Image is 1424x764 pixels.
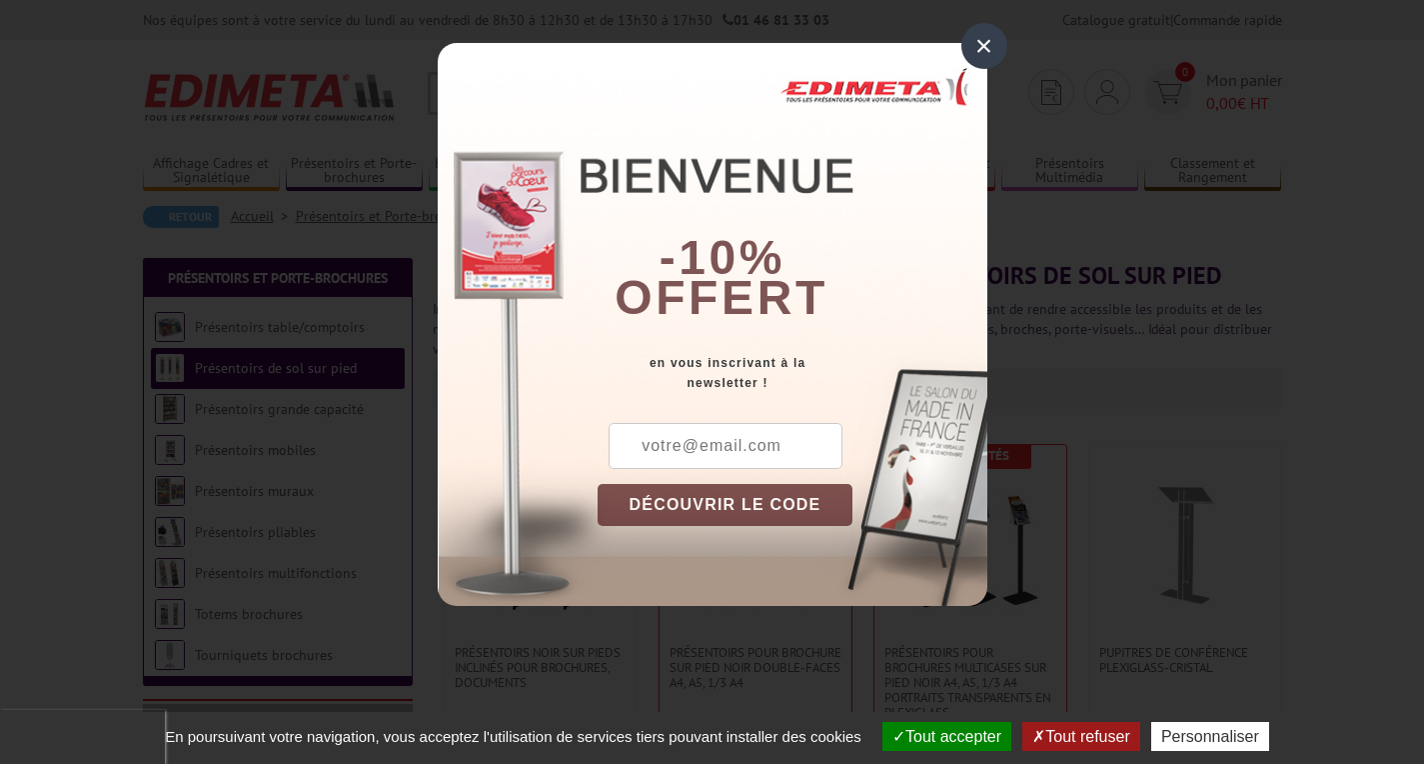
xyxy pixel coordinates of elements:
font: offert [615,271,828,324]
div: × [961,23,1007,69]
button: DÉCOUVRIR LE CODE [598,484,853,526]
button: Personnaliser (fenêtre modale) [1151,722,1269,751]
span: En poursuivant votre navigation, vous acceptez l'utilisation de services tiers pouvant installer ... [155,728,871,745]
button: Tout refuser [1022,722,1139,751]
input: votre@email.com [609,423,842,469]
b: -10% [660,231,785,284]
div: en vous inscrivant à la newsletter ! [598,353,987,393]
button: Tout accepter [882,722,1011,751]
